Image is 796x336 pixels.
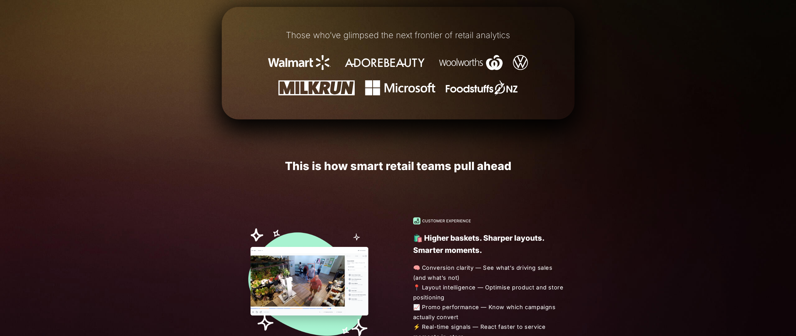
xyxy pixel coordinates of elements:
[446,80,518,95] img: Foodstuffs NZ
[365,80,436,95] img: Microsoft
[341,55,429,70] img: Adore Beauty
[439,55,503,70] img: Woolworths
[413,232,567,256] p: 🛍️ Higher baskets. Sharper layouts. Smarter moments.
[513,55,528,70] img: Volkswagen
[222,160,575,173] h1: This is how smart retail teams pull ahead
[268,55,331,70] img: Walmart
[278,80,355,95] img: Milkrun
[241,31,556,40] h1: Those who’ve glimpsed the next frontier of retail analytics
